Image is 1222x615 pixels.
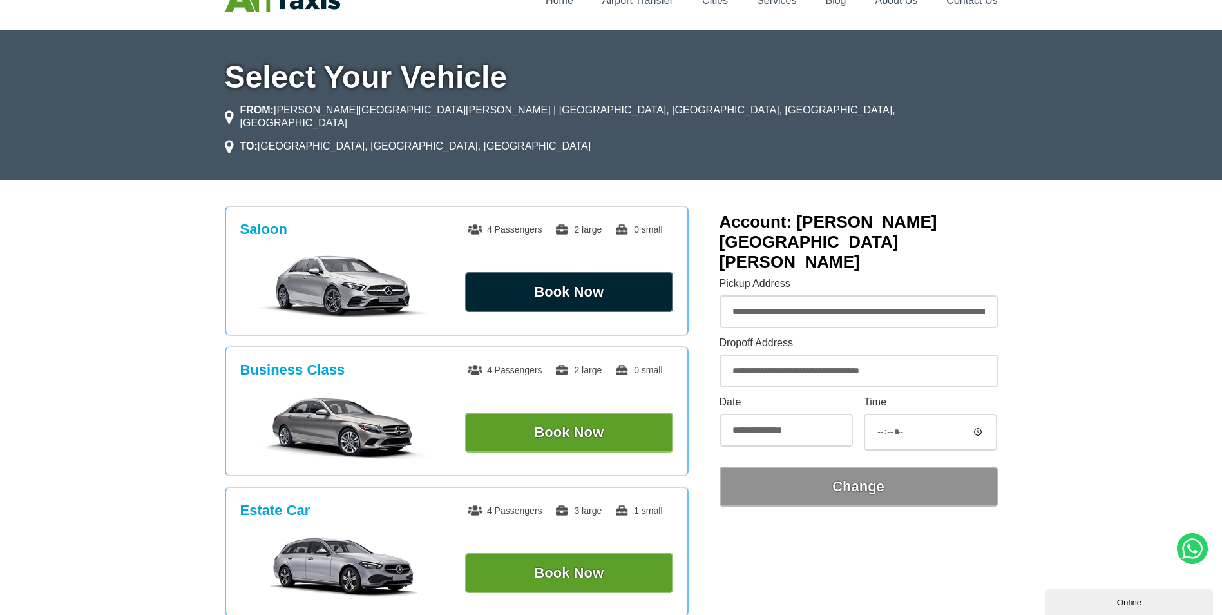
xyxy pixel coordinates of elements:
[247,535,441,600] img: Estate Car
[225,139,591,154] li: [GEOGRAPHIC_DATA], [GEOGRAPHIC_DATA], [GEOGRAPHIC_DATA]
[720,397,853,407] label: Date
[615,505,662,516] span: 1 small
[240,221,287,238] h3: Saloon
[720,212,998,272] h2: Account: [PERSON_NAME][GEOGRAPHIC_DATA][PERSON_NAME]
[240,362,345,378] h3: Business Class
[465,553,673,593] button: Book Now
[240,104,274,115] strong: FROM:
[615,365,662,375] span: 0 small
[555,505,602,516] span: 3 large
[555,365,602,375] span: 2 large
[468,224,542,235] span: 4 Passengers
[225,102,967,131] li: [PERSON_NAME][GEOGRAPHIC_DATA][PERSON_NAME] | [GEOGRAPHIC_DATA], [GEOGRAPHIC_DATA], [GEOGRAPHIC_D...
[465,413,673,453] button: Book Now
[615,224,662,235] span: 0 small
[720,278,998,289] label: Pickup Address
[247,395,441,459] img: Business Class
[240,502,310,519] h3: Estate Car
[225,62,998,93] h1: Select Your Vehicle
[864,397,997,407] label: Time
[720,338,998,348] label: Dropoff Address
[555,224,602,235] span: 2 large
[468,365,542,375] span: 4 Passengers
[720,467,998,507] button: Change
[240,141,258,151] strong: TO:
[468,505,542,516] span: 4 Passengers
[247,254,441,318] img: Saloon
[1045,587,1216,615] iframe: chat widget
[465,272,673,312] button: Book Now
